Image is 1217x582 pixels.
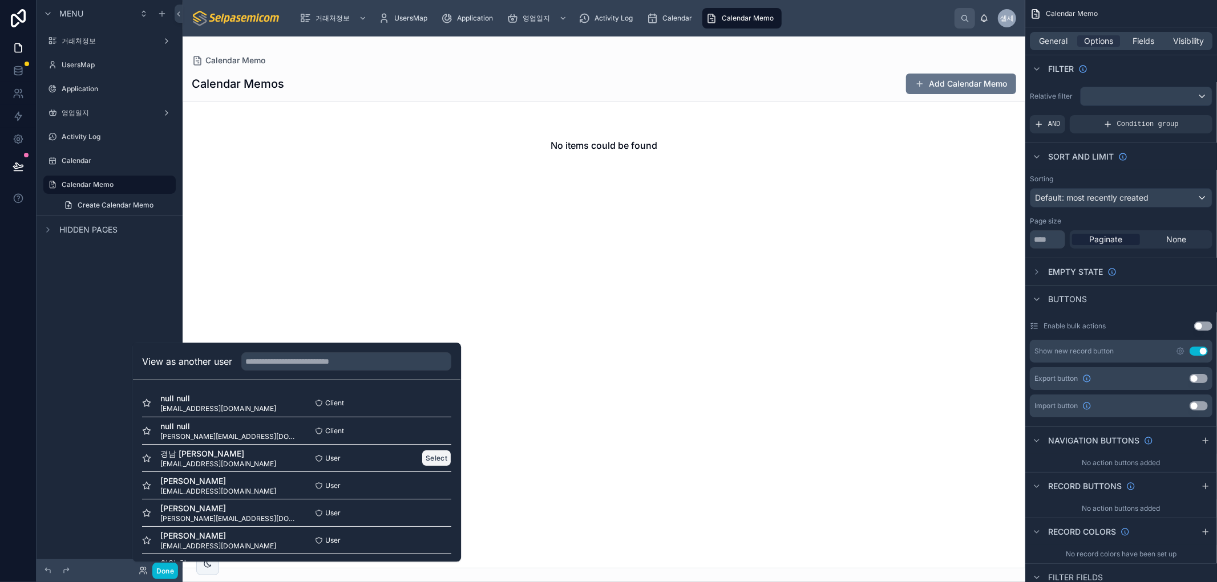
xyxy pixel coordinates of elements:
span: Sort And Limit [1048,151,1114,162]
span: Activity Log [595,14,633,23]
span: Calendar Memo [1046,9,1098,18]
img: App logo [192,9,281,27]
div: scrollable content [290,6,955,31]
span: [EMAIL_ADDRESS][DOMAIN_NAME] [160,542,276,551]
a: Calendar Memo [702,8,782,29]
a: Application [438,8,501,29]
label: Relative filter [1030,92,1076,101]
h1: Calendar Memos [192,76,284,92]
span: Navigation buttons [1048,435,1139,446]
span: Client [325,398,344,408]
a: Calendar [43,152,176,170]
a: Activity Log [43,128,176,146]
button: Default: most recently created [1030,188,1212,207]
a: 영업일지 [43,104,176,122]
span: General [1040,35,1068,47]
button: Add Calendar Memo [906,74,1016,94]
a: UsersMap [375,8,435,29]
span: Options [1084,35,1113,47]
span: Menu [59,8,83,19]
span: [EMAIL_ADDRESS][DOMAIN_NAME] [160,404,276,413]
span: Client [325,426,344,436]
span: Default: most recently created [1035,193,1149,202]
span: [PERSON_NAME] [160,475,276,487]
span: [PERSON_NAME][EMAIL_ADDRESS][DOMAIN_NAME] [160,432,297,441]
a: UsersMap [43,56,176,74]
span: [EMAIL_ADDRESS][DOMAIN_NAME] [160,459,276,469]
label: 거래처정보 [62,36,157,46]
span: Empty state [1048,266,1103,278]
a: 거래처정보 [43,32,176,50]
label: Sorting [1030,174,1053,184]
a: Calendar [643,8,700,29]
label: Activity Log [62,132,173,141]
span: Calendar Memo [205,55,265,66]
span: Buttons [1048,294,1087,305]
span: 한얼 최 [160,557,276,569]
span: Fields [1133,35,1155,47]
label: Application [62,84,173,93]
a: Application [43,80,176,98]
span: null null [160,393,276,404]
span: [PERSON_NAME] [160,503,297,514]
label: Page size [1030,217,1061,226]
span: Create Calendar Memo [78,201,153,210]
span: Filter [1048,63,1074,75]
span: User [325,508,341,518]
span: Hidden pages [59,224,118,235]
span: Condition group [1117,120,1179,129]
span: AND [1048,120,1061,129]
span: Import button [1034,401,1078,410]
label: Enable bulk actions [1044,321,1106,331]
span: Record buttons [1048,481,1122,492]
label: 영업일지 [62,108,157,117]
a: 영업일지 [503,8,573,29]
div: No action buttons added [1025,454,1217,472]
span: UsersMap [394,14,427,23]
span: [EMAIL_ADDRESS][DOMAIN_NAME] [160,487,276,496]
span: User [325,536,341,545]
span: 셀세 [1000,14,1014,23]
span: [PERSON_NAME] [160,530,276,542]
span: Visibility [1174,35,1204,47]
div: No record colors have been set up [1025,545,1217,563]
a: 거래처정보 [296,8,373,29]
button: Select [422,450,451,466]
a: Calendar Memo [192,55,265,66]
span: Paginate [1090,234,1123,245]
a: Calendar Memo [43,176,176,194]
h2: View as another user [142,355,232,368]
button: Done [152,563,178,579]
span: Calendar Memo [722,14,774,23]
span: 영업일지 [523,14,550,23]
span: 경남 [PERSON_NAME] [160,448,276,459]
h2: No items could be found [551,139,657,152]
label: Calendar [62,156,173,165]
a: Create Calendar Memo [57,196,176,214]
span: 거래처정보 [316,14,350,23]
span: Export button [1034,374,1078,383]
span: User [325,454,341,463]
a: Activity Log [575,8,641,29]
label: UsersMap [62,60,173,70]
span: Record colors [1048,526,1116,538]
div: Show new record button [1034,347,1114,356]
span: Calendar [662,14,692,23]
span: [PERSON_NAME][EMAIL_ADDRESS][DOMAIN_NAME] [160,514,297,523]
div: No action buttons added [1025,499,1217,518]
span: null null [160,421,297,432]
label: Calendar Memo [62,180,169,189]
span: None [1166,234,1186,245]
span: User [325,481,341,490]
span: Application [457,14,493,23]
